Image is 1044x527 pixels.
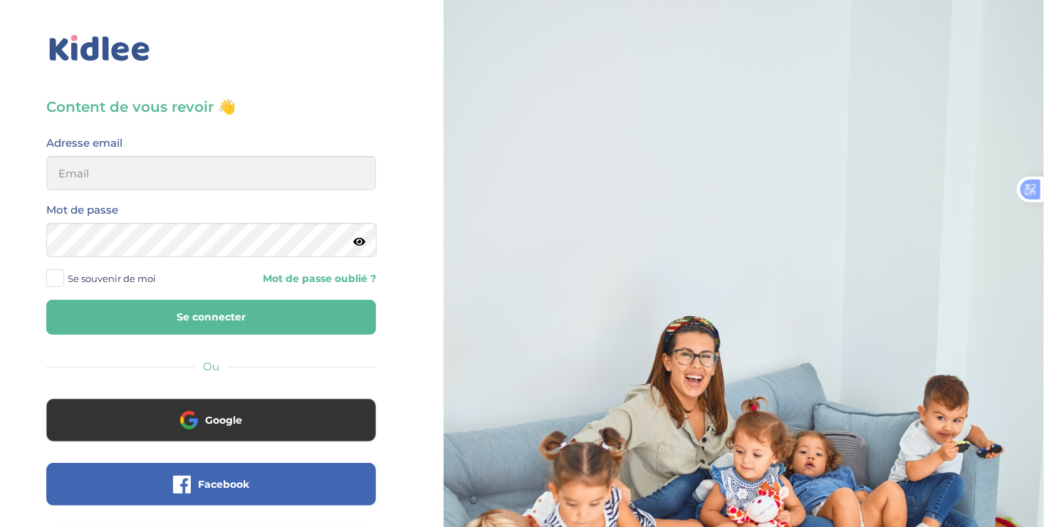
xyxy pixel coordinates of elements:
[46,399,376,442] button: Google
[198,477,249,491] span: Facebook
[203,360,219,373] span: Ou
[180,411,198,429] img: google.png
[46,32,153,65] img: logo_kidlee_bleu
[205,413,242,427] span: Google
[68,269,156,288] span: Se souvenir de moi
[46,156,376,190] input: Email
[173,476,191,494] img: facebook.png
[46,300,376,335] button: Se connecter
[46,97,376,117] h3: Content de vous revoir 👋
[46,487,376,501] a: Facebook
[46,201,118,219] label: Mot de passe
[222,272,377,286] a: Mot de passe oublié ?
[46,134,122,152] label: Adresse email
[46,463,376,506] button: Facebook
[46,423,376,437] a: Google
